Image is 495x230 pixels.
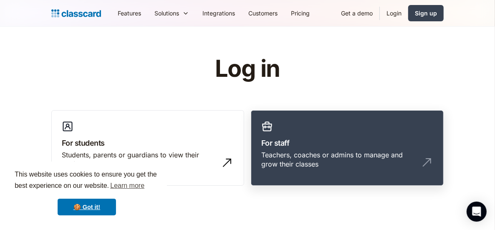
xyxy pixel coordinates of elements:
[196,4,242,23] a: Integrations
[380,4,408,23] a: Login
[51,8,101,19] a: Logo
[261,150,417,169] div: Teachers, coaches or admins to manage and grow their classes
[467,202,487,222] div: Open Intercom Messenger
[154,9,179,18] div: Solutions
[148,4,196,23] div: Solutions
[242,4,284,23] a: Customers
[15,169,159,192] span: This website uses cookies to ensure you get the best experience on our website.
[261,137,433,149] h3: For staff
[7,162,167,223] div: cookieconsent
[251,110,444,186] a: For staffTeachers, coaches or admins to manage and grow their classes
[109,179,146,192] a: learn more about cookies
[415,9,437,18] div: Sign up
[62,150,217,169] div: Students, parents or guardians to view their profile and manage bookings
[51,110,244,186] a: For studentsStudents, parents or guardians to view their profile and manage bookings
[284,4,316,23] a: Pricing
[408,5,444,21] a: Sign up
[62,137,234,149] h3: For students
[115,56,380,82] h1: Log in
[334,4,379,23] a: Get a demo
[111,4,148,23] a: Features
[58,199,116,215] a: dismiss cookie message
